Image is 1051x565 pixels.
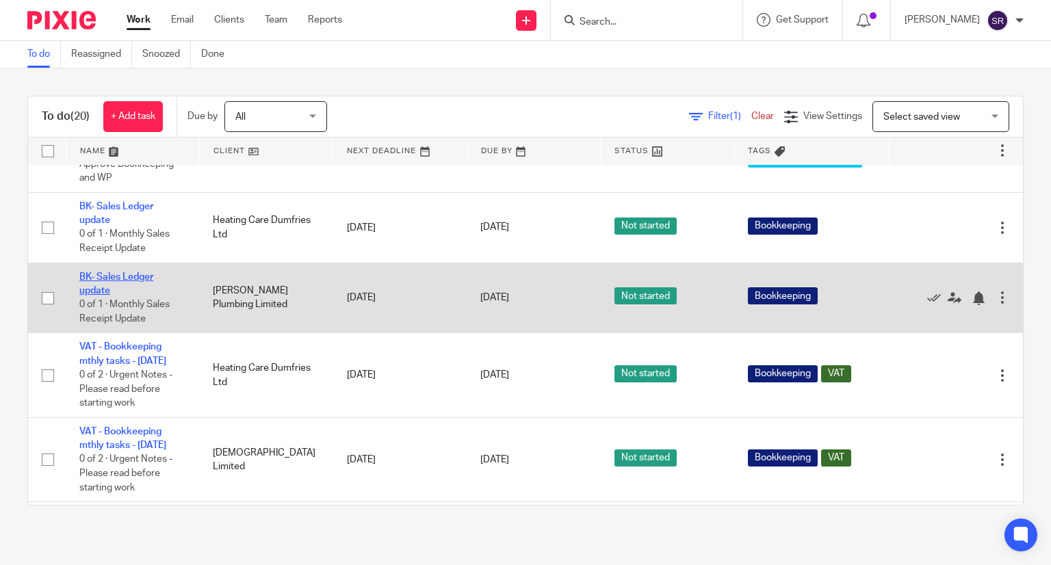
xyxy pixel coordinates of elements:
a: BK- Sales Ledger update [79,272,153,295]
a: Reports [308,13,342,27]
img: Pixie [27,11,96,29]
td: [DATE] [333,333,467,417]
span: [DATE] [480,223,509,233]
td: [DEMOGRAPHIC_DATA] Limited [199,417,333,501]
a: Snoozed [142,41,191,68]
a: Reassigned [71,41,132,68]
span: [DATE] [480,293,509,302]
h1: To do [42,109,90,124]
p: [PERSON_NAME] [905,13,980,27]
a: Email [171,13,194,27]
span: Filter [708,111,751,121]
td: [PERSON_NAME] Plumbing Limited [199,263,333,333]
span: Bookkeeping [748,365,818,382]
span: 6 of 10 · Reviewer - Approve Bookkeeping and WP [79,145,174,183]
a: VAT - Bookkeeping mthly tasks - [DATE] [79,427,166,450]
span: 0 of 1 · Monthly Sales Receipt Update [79,300,170,324]
span: Not started [614,365,677,382]
td: [DATE] [333,192,467,263]
a: VAT - Bookkeeping mthly tasks - [DATE] [79,342,166,365]
span: 0 of 2 · Urgent Notes - Please read before starting work [79,370,172,408]
a: BK- Sales Ledger update [79,202,153,225]
span: Not started [614,218,677,235]
a: + Add task [103,101,163,132]
span: 0 of 1 · Monthly Sales Receipt Update [79,230,170,254]
span: [DATE] [480,370,509,380]
span: View Settings [803,111,862,121]
a: Team [265,13,287,27]
img: svg%3E [987,10,1009,31]
span: Get Support [776,15,829,25]
a: Clear [751,111,774,121]
span: Tags [748,147,771,155]
span: VAT [821,365,851,382]
span: 0 of 2 · Urgent Notes - Please read before starting work [79,455,172,492]
td: [DATE] [333,263,467,333]
span: Bookkeeping [748,218,818,235]
span: Bookkeeping [748,449,818,467]
span: Select saved view [883,112,960,122]
a: Mark as done [927,291,948,304]
td: Heating Care Dumfries Ltd [199,333,333,417]
a: Done [201,41,235,68]
input: Search [578,16,701,29]
a: Clients [214,13,244,27]
a: To do [27,41,61,68]
span: Bookkeeping [748,287,818,304]
a: Work [127,13,151,27]
span: Not started [614,287,677,304]
span: [DATE] [480,455,509,464]
span: (20) [70,111,90,122]
span: All [235,112,246,122]
span: Not started [614,449,677,467]
span: (1) [730,111,741,121]
td: Heating Care Dumfries Ltd [199,192,333,263]
p: Due by [187,109,218,123]
td: [DATE] [333,417,467,501]
span: VAT [821,449,851,467]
